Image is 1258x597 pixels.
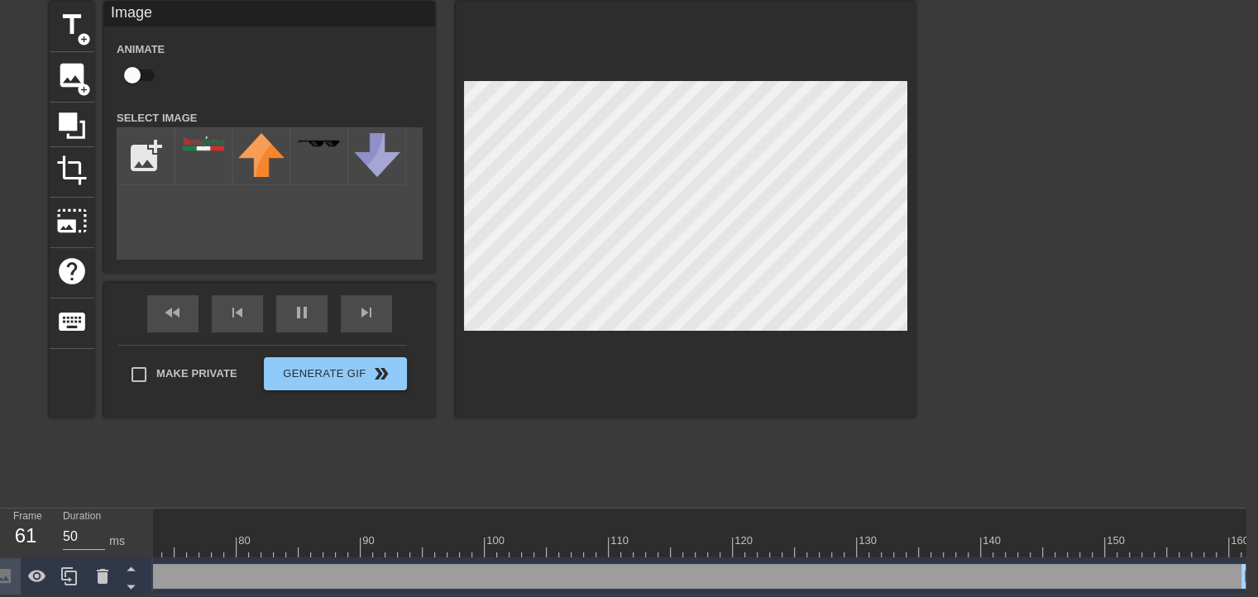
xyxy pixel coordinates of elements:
span: fast_rewind [163,303,183,322]
span: Generate Gif [270,364,400,384]
span: Make Private [156,365,237,382]
span: add_circle [77,83,91,97]
span: keyboard [56,306,88,337]
label: Duration [63,512,101,522]
div: Frame [1,509,50,556]
div: 90 [362,533,377,549]
button: Generate Gif [264,357,407,390]
span: photo_size_select_large [56,205,88,236]
img: deal-with-it.png [296,139,342,148]
span: title [56,9,88,41]
span: image [56,60,88,91]
div: 160 [1231,533,1251,549]
span: help [56,256,88,287]
div: 61 [13,521,38,551]
span: pause [292,303,312,322]
label: Select Image [117,110,198,127]
div: 80 [238,533,253,549]
div: 100 [486,533,507,549]
img: aXhDu-il_1588xN.5292851431_e1vq-removebg-preview.png [180,135,227,152]
span: skip_previous [227,303,247,322]
img: downvote.png [354,133,400,177]
span: skip_next [356,303,376,322]
span: double_arrow [371,364,391,384]
div: ms [109,533,125,550]
div: 140 [983,533,1003,549]
img: upvote.png [238,133,285,177]
span: crop [56,155,88,186]
span: drag_handle [1239,568,1256,585]
div: Image [104,2,435,26]
div: 150 [1107,533,1127,549]
div: 130 [859,533,879,549]
span: add_circle [77,32,91,46]
label: Animate [117,41,165,58]
div: 120 [734,533,755,549]
div: 110 [610,533,631,549]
